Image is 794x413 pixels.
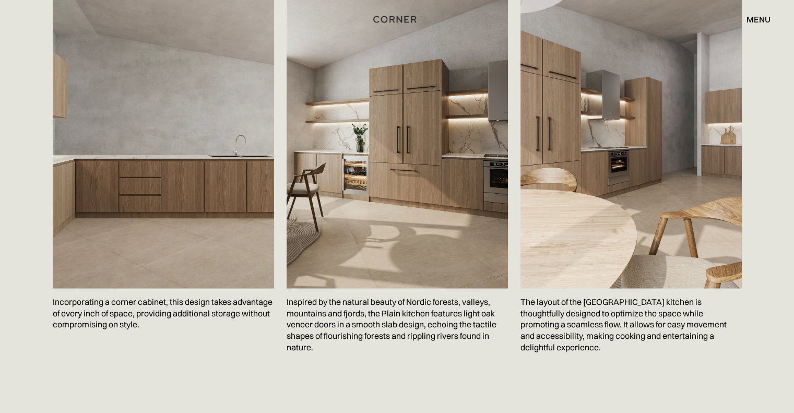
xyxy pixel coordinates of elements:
p: Incorporating a corner cabinet, this design takes advantage of every inch of space, providing add... [53,288,274,338]
p: Inspired by the natural beauty of Nordic forests, valleys, mountains and fjords, the Plain kitche... [287,288,508,360]
div: menu [746,15,771,23]
p: The layout of the [GEOGRAPHIC_DATA] kitchen is thoughtfully designed to optimize the space while ... [520,288,742,360]
a: home [366,13,428,26]
div: menu [736,10,771,28]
